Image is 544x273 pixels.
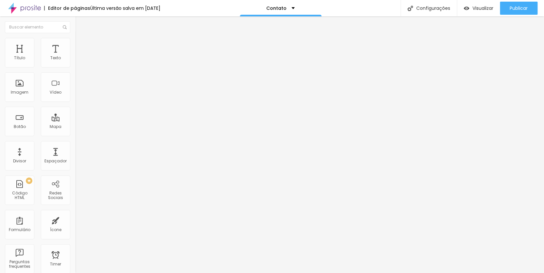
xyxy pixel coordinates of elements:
div: Editor de páginas [44,6,90,10]
div: Código HTML [7,191,32,200]
div: Mapa [50,124,61,129]
img: Icone [63,25,67,29]
p: Contato [266,6,287,10]
div: Espaçador [44,159,67,163]
span: Visualizar [472,6,493,11]
div: Redes Sociais [42,191,68,200]
div: Timer [50,262,61,266]
div: Formulário [9,227,30,232]
div: Imagem [11,90,28,95]
div: Ícone [50,227,61,232]
img: Icone [407,6,413,11]
img: view-1.svg [464,6,469,11]
iframe: Editor [75,16,544,273]
button: Visualizar [457,2,500,15]
div: Botão [14,124,26,129]
div: Texto [50,56,61,60]
div: Título [14,56,25,60]
input: Buscar elemento [5,21,70,33]
button: Publicar [500,2,537,15]
div: Última versão salva em [DATE] [90,6,160,10]
span: Publicar [510,6,528,11]
div: Divisor [13,159,26,163]
div: Vídeo [50,90,61,95]
div: Perguntas frequentes [7,260,32,269]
